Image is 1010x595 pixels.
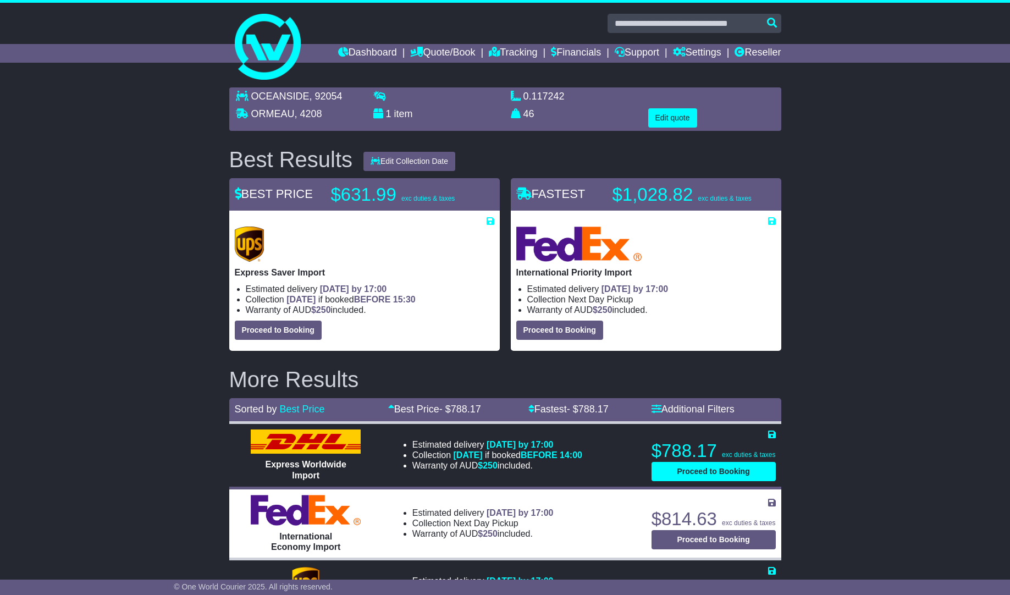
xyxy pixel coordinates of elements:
span: BEFORE [354,295,391,304]
li: Collection [246,294,494,305]
span: [DATE] by 17:00 [487,576,554,586]
a: Best Price- $788.17 [388,404,481,415]
span: if booked [286,295,415,304]
span: [DATE] by 17:00 [487,508,554,517]
span: 0.117242 [523,91,565,102]
span: [DATE] by 17:00 [320,284,387,294]
span: [DATE] by 17:00 [487,440,554,449]
li: Warranty of AUD included. [412,460,582,471]
p: $631.99 [331,184,468,206]
span: $ [478,461,498,470]
p: $1,028.82 [612,184,752,206]
span: if booked [454,450,582,460]
span: 15:30 [393,295,416,304]
span: International Economy Import [271,532,340,552]
div: Best Results [224,147,358,172]
span: [DATE] [454,450,483,460]
span: 250 [483,529,498,538]
p: $814.63 [652,508,776,530]
span: , 4208 [295,108,322,119]
span: Express Worldwide Import [265,460,346,480]
span: , 92054 [310,91,343,102]
span: Sorted by [235,404,277,415]
a: Financials [551,44,601,63]
h2: More Results [229,367,781,392]
span: [DATE] [286,295,316,304]
span: - $ [439,404,481,415]
img: DHL: Express Worldwide Import [251,429,361,454]
a: Tracking [489,44,537,63]
a: Support [615,44,659,63]
span: Next Day Pickup [454,519,518,528]
span: 46 [523,108,534,119]
button: Edit Collection Date [363,152,455,171]
button: Proceed to Booking [652,530,776,549]
li: Warranty of AUD included. [246,305,494,315]
li: Estimated delivery [412,508,554,518]
li: Estimated delivery [412,576,582,586]
span: [DATE] by 17:00 [601,284,669,294]
span: OCEANSIDE [251,91,310,102]
span: 250 [483,461,498,470]
span: Next Day Pickup [568,295,633,304]
span: BEFORE [521,450,558,460]
p: $788.17 [652,440,776,462]
span: $ [593,305,612,315]
p: Express Saver Import [235,267,494,278]
a: Settings [673,44,721,63]
span: 1 [386,108,391,119]
img: FedEx Express: International Economy Import [251,495,361,526]
span: $ [478,529,498,538]
span: 250 [598,305,612,315]
button: Proceed to Booking [652,462,776,481]
span: 788.17 [451,404,481,415]
span: 14:00 [560,450,582,460]
span: - $ [567,404,609,415]
li: Collection [412,518,554,528]
span: FASTEST [516,187,586,201]
span: exc duties & taxes [722,451,775,459]
span: exc duties & taxes [401,195,455,202]
li: Warranty of AUD included. [527,305,776,315]
span: 788.17 [578,404,609,415]
span: exc duties & taxes [698,195,751,202]
button: Proceed to Booking [516,321,603,340]
span: BEST PRICE [235,187,313,201]
span: 250 [316,305,331,315]
img: FedEx Express: International Priority Import [516,227,642,262]
a: Fastest- $788.17 [528,404,609,415]
a: Dashboard [338,44,397,63]
li: Estimated delivery [412,439,582,450]
a: Best Price [280,404,325,415]
a: Quote/Book [410,44,475,63]
span: ORMEAU [251,108,295,119]
span: exc duties & taxes [722,519,775,527]
li: Collection [412,450,582,460]
span: $ [311,305,331,315]
li: Estimated delivery [527,284,776,294]
span: item [394,108,413,119]
button: Edit quote [648,108,697,128]
span: © One World Courier 2025. All rights reserved. [174,582,333,591]
img: UPS (new): Express Saver Import [235,227,264,262]
p: International Priority Import [516,267,776,278]
a: Additional Filters [652,404,735,415]
button: Proceed to Booking [235,321,322,340]
a: Reseller [735,44,781,63]
li: Collection [527,294,776,305]
li: Warranty of AUD included. [412,528,554,539]
li: Estimated delivery [246,284,494,294]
